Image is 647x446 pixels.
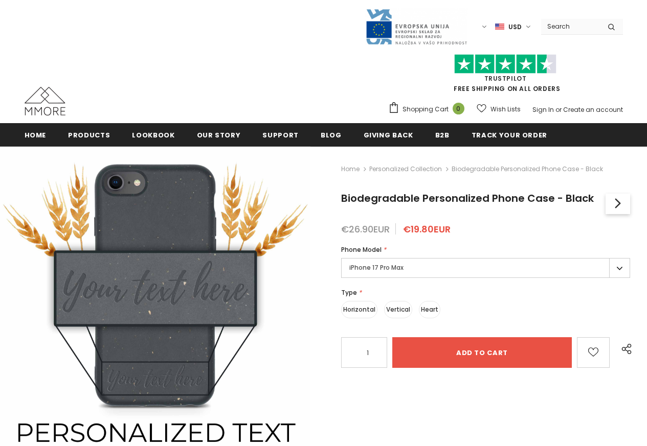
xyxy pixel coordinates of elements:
[341,288,357,297] span: Type
[477,100,521,118] a: Wish Lists
[403,223,451,236] span: €19.80EUR
[454,54,556,74] img: Trust Pilot Stars
[68,123,110,146] a: Products
[490,104,521,114] span: Wish Lists
[532,105,554,114] a: Sign In
[132,130,174,140] span: Lookbook
[419,301,440,318] label: Heart
[563,105,623,114] a: Create an account
[262,130,299,140] span: support
[341,245,382,254] span: Phone Model
[452,163,603,175] span: Biodegradable Personalized Phone Case - Black
[364,130,413,140] span: Giving back
[197,130,241,140] span: Our Story
[388,59,623,93] span: FREE SHIPPING ON ALL ORDERS
[365,22,467,31] a: Javni Razpis
[365,8,467,45] img: Javni Razpis
[555,105,562,114] span: or
[341,163,360,175] a: Home
[341,258,630,278] label: iPhone 17 Pro Max
[197,123,241,146] a: Our Story
[25,130,47,140] span: Home
[25,87,65,115] img: MMORE Cases
[392,337,572,368] input: Add to cart
[384,301,412,318] label: Vertical
[25,123,47,146] a: Home
[484,74,527,83] a: Trustpilot
[508,22,522,32] span: USD
[341,191,594,205] span: Biodegradable Personalized Phone Case - Black
[321,123,342,146] a: Blog
[403,104,449,114] span: Shopping Cart
[68,130,110,140] span: Products
[388,102,470,117] a: Shopping Cart 0
[435,123,450,146] a: B2B
[453,103,464,114] span: 0
[341,301,377,318] label: Horizontal
[472,130,547,140] span: Track your order
[341,223,390,236] span: €26.90EUR
[472,123,547,146] a: Track your order
[321,130,342,140] span: Blog
[541,19,600,34] input: Search Site
[132,123,174,146] a: Lookbook
[435,130,450,140] span: B2B
[369,165,442,173] a: Personalized Collection
[495,22,504,31] img: USD
[262,123,299,146] a: support
[364,123,413,146] a: Giving back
